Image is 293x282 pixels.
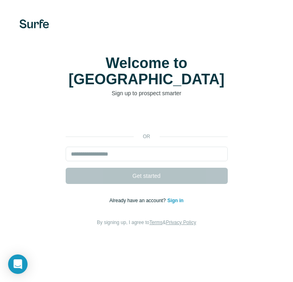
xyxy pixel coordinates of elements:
[66,55,228,88] h1: Welcome to [GEOGRAPHIC_DATA]
[134,133,160,140] p: or
[8,254,28,274] div: Open Intercom Messenger
[150,220,163,225] a: Terms
[109,198,167,203] span: Already have an account?
[167,198,184,203] a: Sign in
[19,19,49,28] img: Surfe's logo
[62,109,232,127] iframe: Sign in with Google Button
[97,220,196,225] span: By signing up, I agree to &
[66,89,228,97] p: Sign up to prospect smarter
[166,220,196,225] a: Privacy Policy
